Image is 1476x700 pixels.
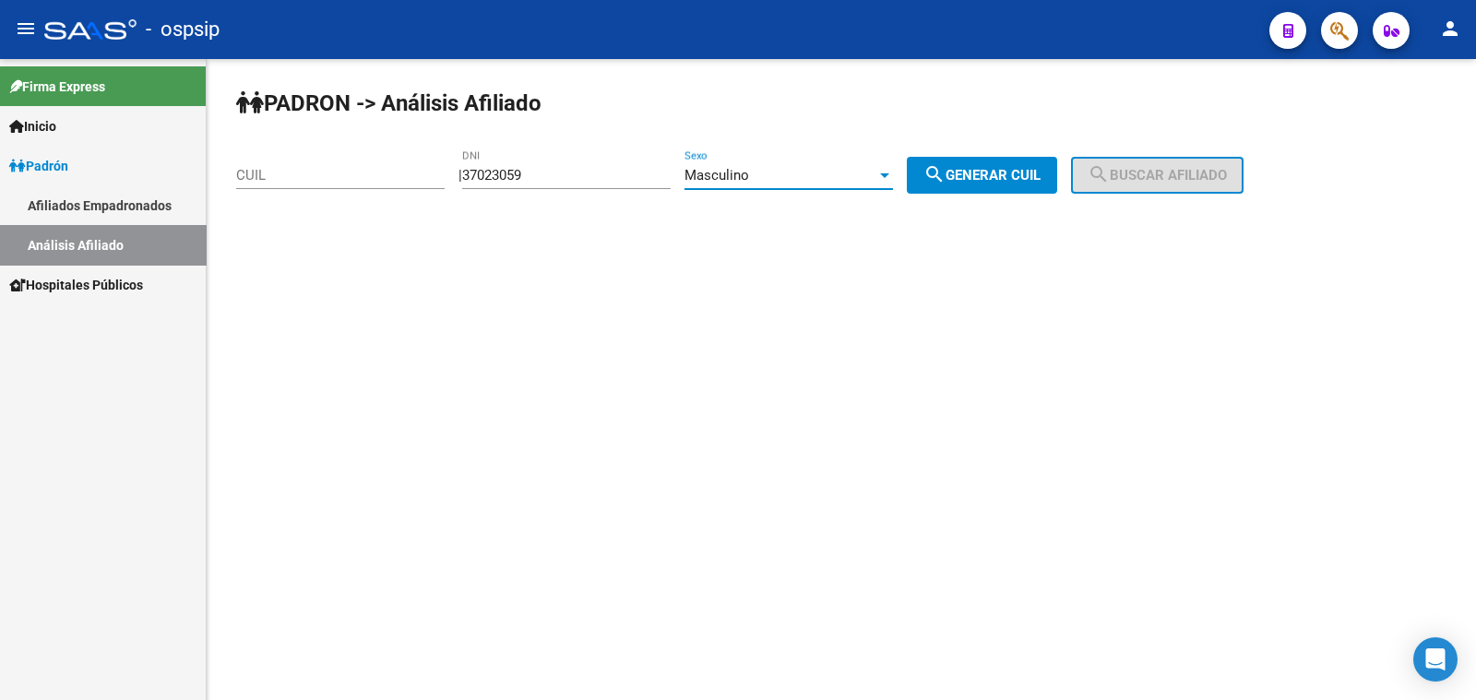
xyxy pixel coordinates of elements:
span: Generar CUIL [923,167,1041,184]
span: Masculino [684,167,749,184]
span: Hospitales Públicos [9,275,143,295]
span: Padrón [9,156,68,176]
div: | [458,167,1071,184]
mat-icon: search [1088,163,1110,185]
span: - ospsip [146,9,220,50]
button: Buscar afiliado [1071,157,1244,194]
span: Firma Express [9,77,105,97]
mat-icon: person [1439,18,1461,40]
span: Inicio [9,116,56,136]
div: Open Intercom Messenger [1413,637,1458,682]
mat-icon: search [923,163,946,185]
mat-icon: menu [15,18,37,40]
button: Generar CUIL [907,157,1057,194]
span: Buscar afiliado [1088,167,1227,184]
strong: PADRON -> Análisis Afiliado [236,90,542,116]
